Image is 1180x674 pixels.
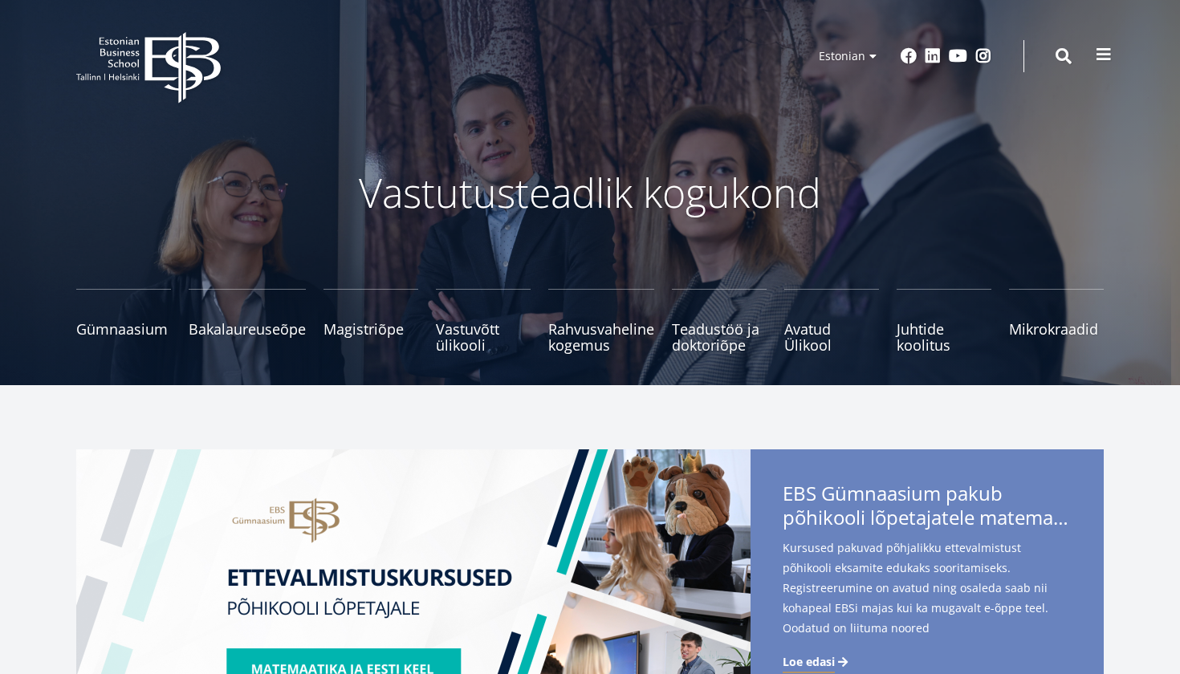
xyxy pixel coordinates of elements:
[1009,289,1104,353] a: Mikrokraadid
[76,321,171,337] span: Gümnaasium
[1009,321,1104,337] span: Mikrokraadid
[672,321,767,353] span: Teadustöö ja doktoriõpe
[783,481,1072,534] span: EBS Gümnaasium pakub
[783,505,1072,530] span: põhikooli lõpetajatele matemaatika- ja eesti keele kursuseid
[436,289,531,353] a: Vastuvõtt ülikooli
[323,321,418,337] span: Magistriõpe
[901,48,917,64] a: Facebook
[189,321,306,337] span: Bakalaureuseõpe
[548,289,654,353] a: Rahvusvaheline kogemus
[189,289,306,353] a: Bakalaureuseõpe
[436,321,531,353] span: Vastuvõtt ülikooli
[323,289,418,353] a: Magistriõpe
[783,654,851,670] a: Loe edasi
[897,289,991,353] a: Juhtide koolitus
[783,538,1072,664] span: Kursused pakuvad põhjalikku ettevalmistust põhikooli eksamite edukaks sooritamiseks. Registreerum...
[783,654,835,670] span: Loe edasi
[76,289,171,353] a: Gümnaasium
[165,168,1015,217] p: Vastutusteadlik kogukond
[672,289,767,353] a: Teadustöö ja doktoriõpe
[548,321,654,353] span: Rahvusvaheline kogemus
[975,48,991,64] a: Instagram
[897,321,991,353] span: Juhtide koolitus
[925,48,941,64] a: Linkedin
[949,48,967,64] a: Youtube
[784,289,879,353] a: Avatud Ülikool
[784,321,879,353] span: Avatud Ülikool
